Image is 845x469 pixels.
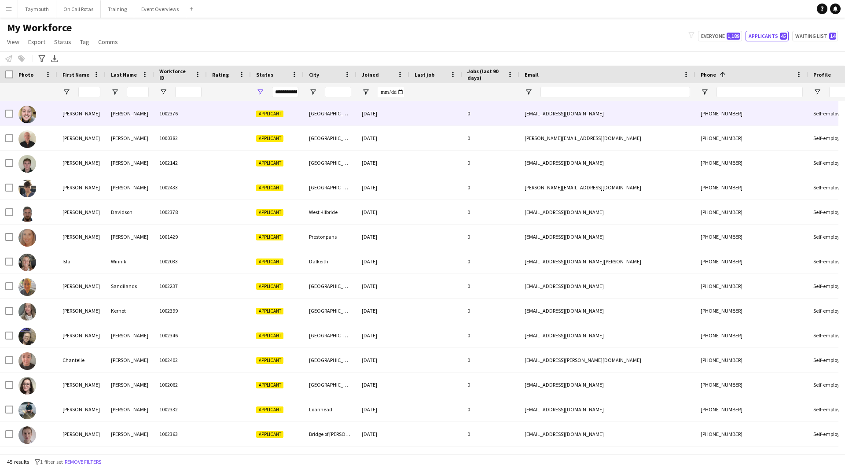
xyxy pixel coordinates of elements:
[25,36,49,48] a: Export
[106,397,154,421] div: [PERSON_NAME]
[154,101,207,126] div: 1002376
[695,249,808,273] div: [PHONE_NUMBER]
[356,422,409,446] div: [DATE]
[256,135,283,142] span: Applicant
[106,348,154,372] div: [PERSON_NAME]
[309,71,319,78] span: City
[695,274,808,298] div: [PHONE_NUMBER]
[356,348,409,372] div: [DATE]
[18,278,36,296] img: Sarah Sandilands
[57,323,106,347] div: [PERSON_NAME]
[57,225,106,249] div: [PERSON_NAME]
[18,254,36,271] img: Isla Winnik
[106,151,154,175] div: [PERSON_NAME]
[462,126,519,150] div: 0
[519,323,695,347] div: [EMAIL_ADDRESS][DOMAIN_NAME]
[727,33,740,40] span: 1,189
[462,151,519,175] div: 0
[356,249,409,273] div: [DATE]
[57,126,106,150] div: [PERSON_NAME]
[519,274,695,298] div: [EMAIL_ADDRESS][DOMAIN_NAME]
[462,397,519,421] div: 0
[356,323,409,347] div: [DATE]
[62,88,70,96] button: Open Filter Menu
[51,36,75,48] a: Status
[18,106,36,123] img: Craig Simpson
[304,101,356,126] div: [GEOGRAPHIC_DATA]
[695,175,808,199] div: [PHONE_NUMBER]
[18,0,56,18] button: Taymouth
[356,101,409,126] div: [DATE]
[356,225,409,249] div: [DATE]
[304,249,356,273] div: Dalkeith
[519,175,695,199] div: [PERSON_NAME][EMAIL_ADDRESS][DOMAIN_NAME]
[56,0,101,18] button: On Call Rotas
[18,180,36,197] img: Daniel Bryan Mcintyre
[154,348,207,372] div: 1002402
[62,71,89,78] span: First Name
[212,71,229,78] span: Rating
[462,422,519,446] div: 0
[18,155,36,173] img: Ryan Montgomery
[304,422,356,446] div: Bridge of [PERSON_NAME]
[154,274,207,298] div: 1002237
[304,373,356,397] div: [GEOGRAPHIC_DATA]
[106,422,154,446] div: [PERSON_NAME]
[356,126,409,150] div: [DATE]
[746,31,789,41] button: Applicants45
[462,101,519,126] div: 0
[462,274,519,298] div: 0
[106,126,154,150] div: [PERSON_NAME]
[106,299,154,323] div: Kernot
[362,88,370,96] button: Open Filter Menu
[462,323,519,347] div: 0
[362,71,379,78] span: Joined
[701,71,716,78] span: Phone
[309,88,317,96] button: Open Filter Menu
[127,87,149,97] input: Last Name Filter Input
[519,225,695,249] div: [EMAIL_ADDRESS][DOMAIN_NAME]
[356,200,409,224] div: [DATE]
[519,249,695,273] div: [EMAIL_ADDRESS][DOMAIN_NAME][PERSON_NAME]
[7,21,72,34] span: My Workforce
[256,234,283,240] span: Applicant
[106,200,154,224] div: Davidson
[325,87,351,97] input: City Filter Input
[519,397,695,421] div: [EMAIL_ADDRESS][DOMAIN_NAME]
[154,323,207,347] div: 1002346
[256,357,283,364] span: Applicant
[356,175,409,199] div: [DATE]
[519,200,695,224] div: [EMAIL_ADDRESS][DOMAIN_NAME]
[540,87,690,97] input: Email Filter Input
[18,130,36,148] img: Stephen Reilly
[57,101,106,126] div: [PERSON_NAME]
[18,402,36,419] img: Murray Cherrington
[154,373,207,397] div: 1002062
[175,87,202,97] input: Workforce ID Filter Input
[304,200,356,224] div: West Kilbride
[159,88,167,96] button: Open Filter Menu
[256,382,283,388] span: Applicant
[154,151,207,175] div: 1002142
[695,397,808,421] div: [PHONE_NUMBER]
[304,126,356,150] div: [GEOGRAPHIC_DATA]
[57,397,106,421] div: [PERSON_NAME]
[304,225,356,249] div: Prestonpans
[159,68,191,81] span: Workforce ID
[49,53,60,64] app-action-btn: Export XLSX
[57,373,106,397] div: [PERSON_NAME]
[101,0,134,18] button: Training
[256,71,273,78] span: Status
[18,328,36,345] img: Emily Hansen
[57,151,106,175] div: [PERSON_NAME]
[256,160,283,166] span: Applicant
[519,151,695,175] div: [EMAIL_ADDRESS][DOMAIN_NAME]
[695,323,808,347] div: [PHONE_NUMBER]
[304,397,356,421] div: Loanhead
[695,373,808,397] div: [PHONE_NUMBER]
[106,175,154,199] div: [PERSON_NAME]
[154,249,207,273] div: 1002033
[154,126,207,150] div: 1000382
[304,151,356,175] div: [GEOGRAPHIC_DATA]
[415,71,434,78] span: Last job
